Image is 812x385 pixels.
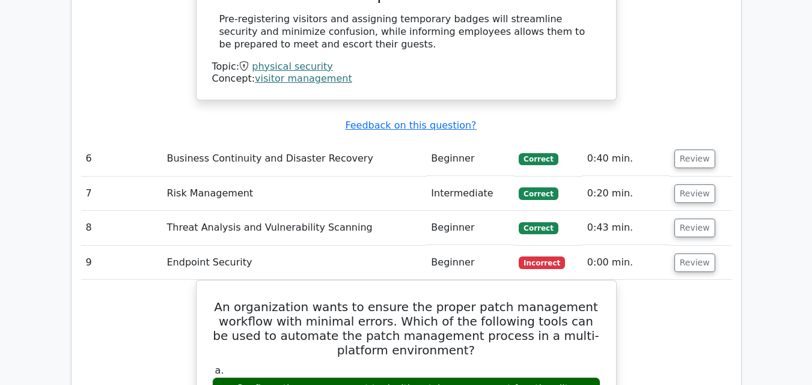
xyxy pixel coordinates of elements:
[426,246,514,280] td: Beginner
[162,246,426,280] td: Endpoint Security
[426,211,514,245] td: Beginner
[426,177,514,211] td: Intermediate
[81,142,162,176] td: 6
[582,142,670,176] td: 0:40 min.
[255,73,352,84] a: visitor management
[345,120,476,131] a: Feedback on this question?
[162,177,426,211] td: Risk Management
[582,211,670,245] td: 0:43 min.
[215,365,224,376] span: a.
[162,211,426,245] td: Threat Analysis and Vulnerability Scanning
[426,142,514,176] td: Beginner
[81,246,162,280] td: 9
[674,219,715,237] button: Review
[519,153,558,165] span: Correct
[674,253,715,272] button: Review
[674,184,715,203] button: Review
[81,177,162,211] td: 7
[81,211,162,245] td: 8
[674,150,715,168] button: Review
[212,61,600,73] div: Topic:
[582,246,670,280] td: 0:00 min.
[219,13,593,50] div: Pre-registering visitors and assigning temporary badges will streamline security and minimize con...
[519,222,558,234] span: Correct
[582,177,670,211] td: 0:20 min.
[212,73,600,85] div: Concept:
[519,187,558,199] span: Correct
[519,256,565,268] span: Incorrect
[162,142,426,176] td: Business Continuity and Disaster Recovery
[211,300,602,357] h5: An organization wants to ensure the proper patch management workflow with minimal errors. Which o...
[252,61,333,72] a: physical security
